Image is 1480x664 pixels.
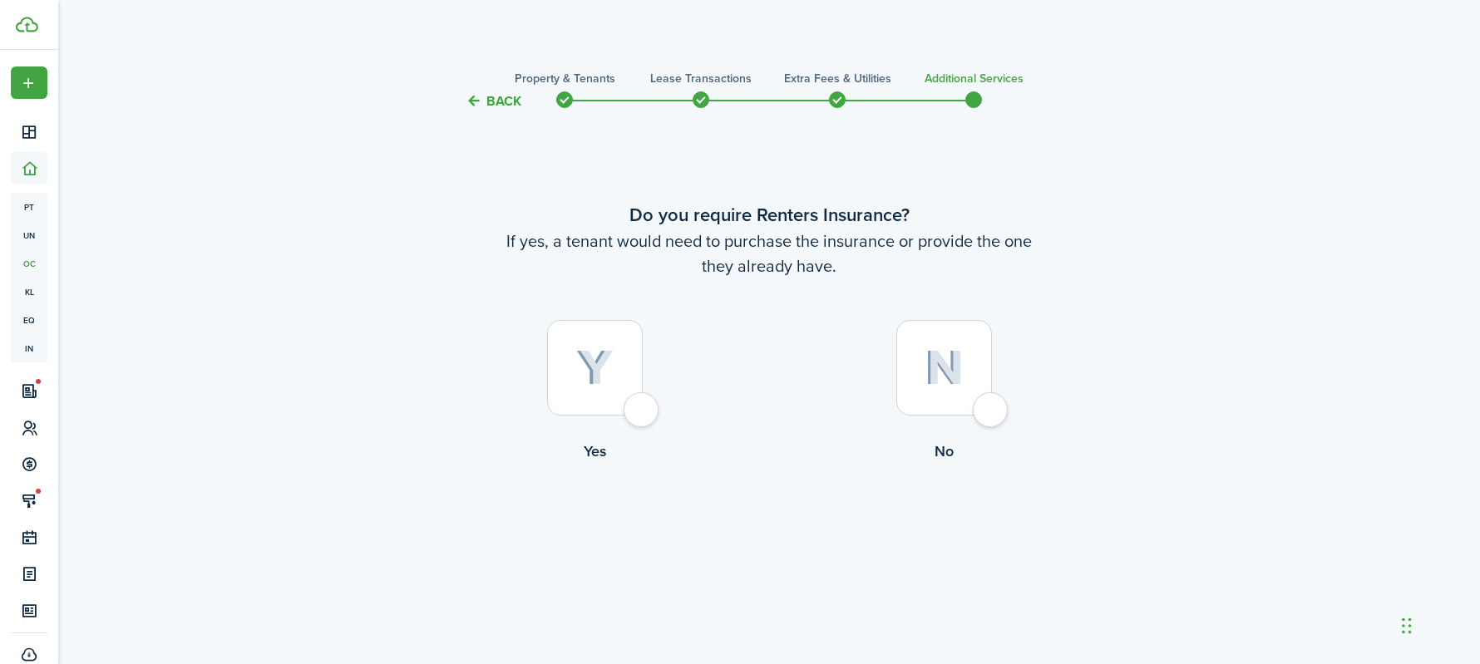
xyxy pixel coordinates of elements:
[925,70,1024,87] h3: Additional Services
[1402,601,1412,651] div: Drag
[466,92,521,110] button: Back
[11,249,47,278] a: oc
[420,201,1118,229] wizard-step-header-title: Do you require Renters Insurance?
[925,350,964,386] img: No
[420,440,769,462] control-radio-card-title: Yes
[650,70,752,87] h3: Lease Transactions
[11,66,47,99] button: Open menu
[16,17,38,32] img: TenantCloud
[11,334,47,362] a: in
[576,350,614,386] img: Yes
[515,70,615,87] h3: Property & Tenants
[11,306,47,334] a: eq
[11,278,47,306] a: kl
[1397,584,1480,664] iframe: Chat Widget
[420,229,1118,278] wizard-step-header-description: If yes, a tenant would need to purchase the insurance or provide the one they already have.
[11,221,47,249] a: un
[769,440,1118,462] control-radio-card-title: No
[11,193,47,221] a: pt
[784,70,891,87] h3: Extra fees & Utilities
